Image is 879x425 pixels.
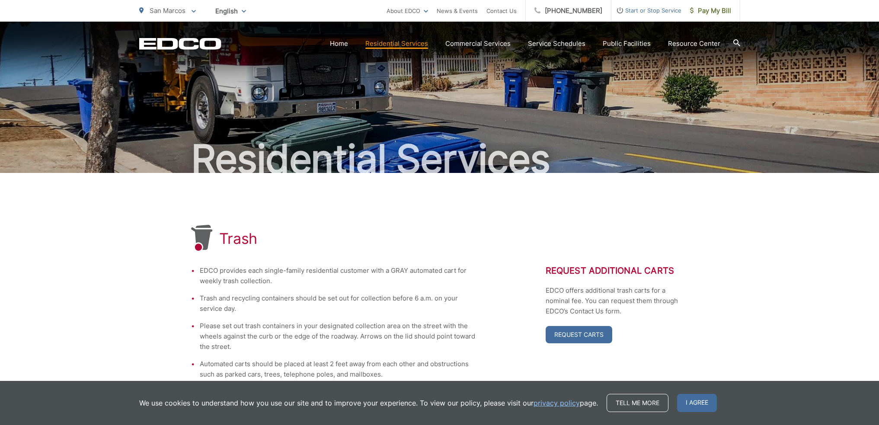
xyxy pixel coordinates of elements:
[677,394,717,412] span: I agree
[603,38,651,49] a: Public Facilities
[437,6,478,16] a: News & Events
[528,38,585,49] a: Service Schedules
[546,326,612,343] a: Request Carts
[546,285,688,316] p: EDCO offers additional trash carts for a nominal fee. You can request them through EDCO’s Contact...
[546,265,688,276] h2: Request Additional Carts
[209,3,253,19] span: English
[150,6,185,15] span: San Marcos
[200,321,476,352] li: Please set out trash containers in your designated collection area on the street with the wheels ...
[139,38,221,50] a: EDCD logo. Return to the homepage.
[607,394,668,412] a: Tell me more
[445,38,511,49] a: Commercial Services
[387,6,428,16] a: About EDCO
[200,359,476,380] li: Automated carts should be placed at least 2 feet away from each other and obstructions such as pa...
[330,38,348,49] a: Home
[200,293,476,314] li: Trash and recycling containers should be set out for collection before 6 a.m. on your service day.
[200,265,476,286] li: EDCO provides each single-family residential customer with a GRAY automated cart for weekly trash...
[668,38,720,49] a: Resource Center
[690,6,731,16] span: Pay My Bill
[365,38,428,49] a: Residential Services
[139,137,740,181] h2: Residential Services
[139,398,598,408] p: We use cookies to understand how you use our site and to improve your experience. To view our pol...
[486,6,517,16] a: Contact Us
[534,398,580,408] a: privacy policy
[219,230,258,247] h1: Trash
